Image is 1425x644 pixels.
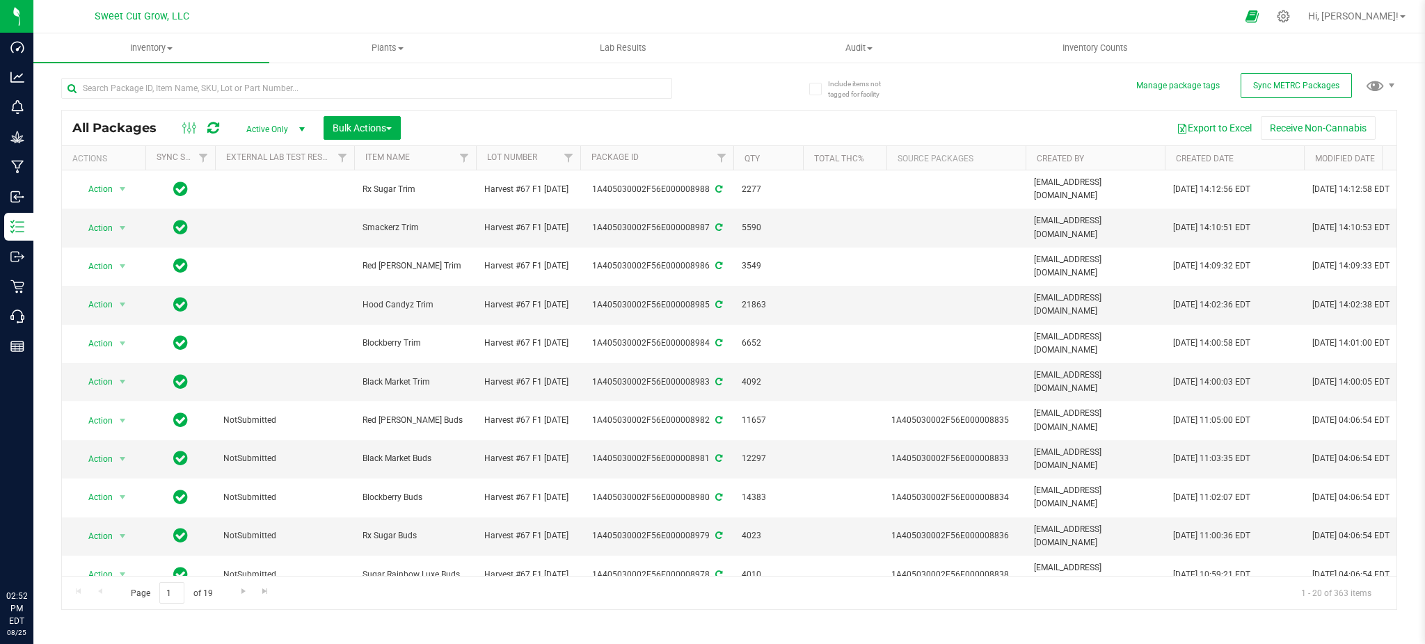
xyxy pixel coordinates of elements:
[226,152,335,162] a: External Lab Test Result
[741,33,977,63] a: Audit
[173,410,188,430] span: In Sync
[95,10,189,22] span: Sweet Cut Grow, LLC
[1312,183,1390,196] span: [DATE] 14:12:58 EDT
[1034,176,1156,202] span: [EMAIL_ADDRESS][DOMAIN_NAME]
[223,491,346,504] span: NotSubmitted
[1034,523,1156,549] span: [EMAIL_ADDRESS][DOMAIN_NAME]
[233,582,253,601] a: Go to the next page
[557,146,580,170] a: Filter
[365,152,410,162] a: Item Name
[114,218,132,238] span: select
[10,40,24,54] inline-svg: Dashboard
[114,411,132,430] span: select
[742,452,795,465] span: 12297
[1173,414,1250,427] span: [DATE] 11:05:00 EDT
[1044,42,1147,54] span: Inventory Counts
[1312,568,1390,581] span: [DATE] 04:06:54 EDT
[363,183,468,196] span: Rx Sugar Trim
[1034,446,1156,472] span: [EMAIL_ADDRESS][DOMAIN_NAME]
[72,154,140,163] div: Actions
[76,565,113,584] span: Action
[10,160,24,174] inline-svg: Manufacturing
[742,491,795,504] span: 14383
[578,376,735,389] div: 1A405030002F56E000008983
[223,568,346,581] span: NotSubmitted
[1173,259,1250,273] span: [DATE] 14:09:32 EDT
[742,298,795,312] span: 21863
[173,256,188,275] span: In Sync
[742,42,976,54] span: Audit
[363,414,468,427] span: Red [PERSON_NAME] Buds
[10,280,24,293] inline-svg: Retail
[1034,330,1156,357] span: [EMAIL_ADDRESS][DOMAIN_NAME]
[173,295,188,314] span: In Sync
[1236,3,1268,30] span: Open Ecommerce Menu
[10,220,24,234] inline-svg: Inventory
[223,529,346,542] span: NotSubmitted
[742,183,795,196] span: 2277
[76,179,113,199] span: Action
[6,627,27,638] p: 08/25
[1173,298,1250,312] span: [DATE] 14:02:36 EDT
[41,531,58,547] iframe: Resource center unread badge
[114,488,132,507] span: select
[1034,484,1156,510] span: [EMAIL_ADDRESS][DOMAIN_NAME]
[1275,10,1292,23] div: Manage settings
[578,414,735,427] div: 1A405030002F56E000008982
[173,488,188,507] span: In Sync
[173,449,188,468] span: In Sync
[1290,582,1383,603] span: 1 - 20 of 363 items
[1037,154,1084,163] a: Created By
[713,223,722,232] span: Sync from Compliance System
[114,334,132,353] span: select
[742,221,795,234] span: 5590
[10,250,24,264] inline-svg: Outbound
[1034,369,1156,395] span: [EMAIL_ADDRESS][DOMAIN_NAME]
[891,529,1021,542] div: 1A405030002F56E000008836
[484,452,572,465] span: Harvest #67 F1 [DATE]
[10,100,24,114] inline-svg: Monitoring
[157,152,210,162] a: Sync Status
[76,372,113,392] span: Action
[484,183,572,196] span: Harvest #67 F1 [DATE]
[487,152,537,162] a: Lot Number
[76,257,113,276] span: Action
[484,414,572,427] span: Harvest #67 F1 [DATE]
[1034,291,1156,318] span: [EMAIL_ADDRESS][DOMAIN_NAME]
[1253,81,1339,90] span: Sync METRC Packages
[713,184,722,194] span: Sync from Compliance System
[10,130,24,144] inline-svg: Grow
[484,337,572,350] span: Harvest #67 F1 [DATE]
[1315,154,1375,163] a: Modified Date
[484,529,572,542] span: Harvest #67 F1 [DATE]
[114,179,132,199] span: select
[713,570,722,579] span: Sync from Compliance System
[331,146,354,170] a: Filter
[1173,376,1250,389] span: [DATE] 14:00:03 EDT
[363,298,468,312] span: Hood Candyz Trim
[72,120,170,136] span: All Packages
[333,122,392,134] span: Bulk Actions
[1176,154,1234,163] a: Created Date
[713,377,722,387] span: Sync from Compliance System
[1034,561,1156,588] span: [EMAIL_ADDRESS][DOMAIN_NAME]
[713,453,722,463] span: Sync from Compliance System
[114,295,132,314] span: select
[742,259,795,273] span: 3549
[891,491,1021,504] div: 1A405030002F56E000008834
[713,261,722,271] span: Sync from Compliance System
[578,259,735,273] div: 1A405030002F56E000008986
[10,309,24,323] inline-svg: Call Center
[591,152,639,162] a: Package ID
[745,154,760,163] a: Qty
[891,452,1021,465] div: 1A405030002F56E000008833
[1173,337,1250,350] span: [DATE] 14:00:58 EDT
[1312,259,1390,273] span: [DATE] 14:09:33 EDT
[484,376,572,389] span: Harvest #67 F1 [DATE]
[76,526,113,546] span: Action
[14,533,56,574] iframe: Resource center
[713,531,722,540] span: Sync from Compliance System
[270,42,504,54] span: Plants
[223,414,346,427] span: NotSubmitted
[713,492,722,502] span: Sync from Compliance System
